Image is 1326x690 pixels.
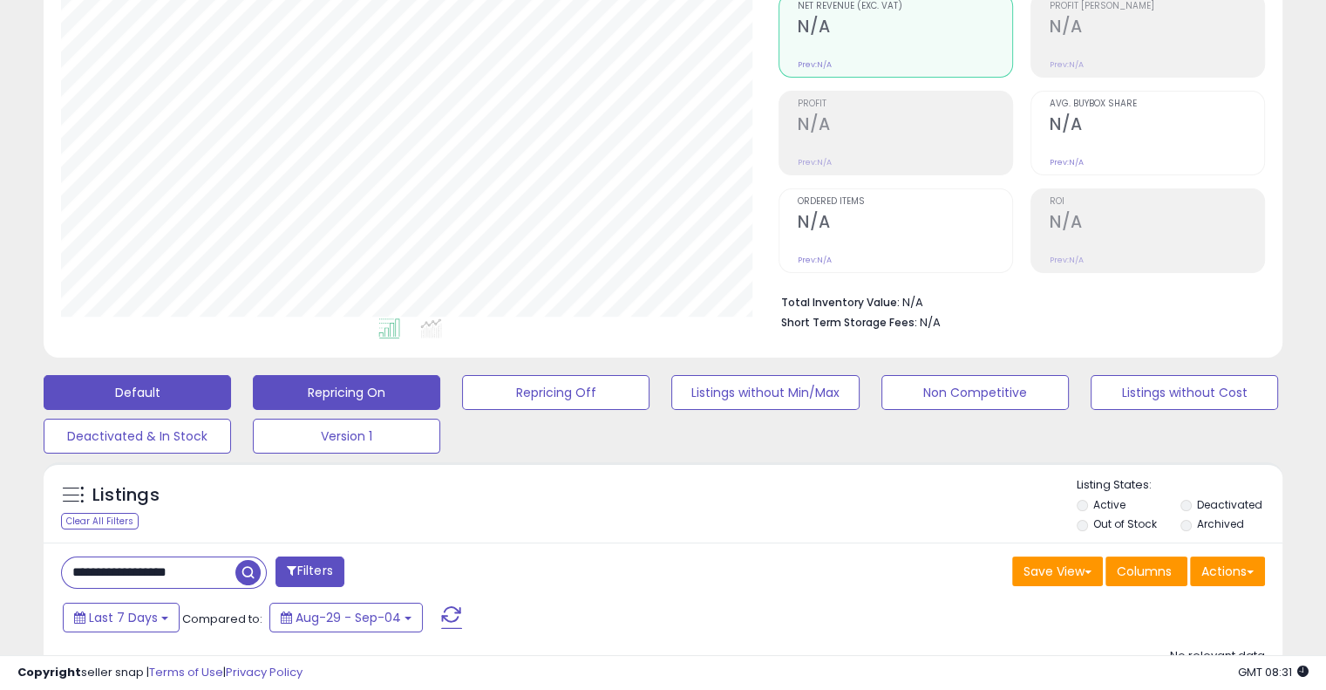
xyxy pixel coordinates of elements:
[798,197,1012,207] span: Ordered Items
[1050,255,1084,265] small: Prev: N/A
[781,290,1252,311] li: N/A
[253,375,440,410] button: Repricing On
[1012,557,1103,586] button: Save View
[1190,557,1265,586] button: Actions
[798,99,1012,109] span: Profit
[1050,17,1264,40] h2: N/A
[671,375,859,410] button: Listings without Min/Max
[1050,157,1084,167] small: Prev: N/A
[17,665,303,681] div: seller snap | |
[1196,516,1243,531] label: Archived
[920,314,941,331] span: N/A
[296,609,401,626] span: Aug-29 - Sep-04
[798,212,1012,236] h2: N/A
[781,315,917,330] b: Short Term Storage Fees:
[17,664,81,680] strong: Copyright
[1117,563,1172,580] span: Columns
[1050,99,1264,109] span: Avg. Buybox Share
[226,664,303,680] a: Privacy Policy
[1170,648,1265,665] div: No relevant data
[1093,516,1157,531] label: Out of Stock
[1050,212,1264,236] h2: N/A
[798,2,1012,11] span: Net Revenue (Exc. VAT)
[1050,59,1084,70] small: Prev: N/A
[781,295,900,310] b: Total Inventory Value:
[1050,197,1264,207] span: ROI
[92,483,160,508] h5: Listings
[798,59,832,70] small: Prev: N/A
[462,375,649,410] button: Repricing Off
[253,419,440,454] button: Version 1
[61,513,139,529] div: Clear All Filters
[798,17,1012,40] h2: N/A
[63,603,180,632] button: Last 7 Days
[89,609,158,626] span: Last 7 Days
[182,611,262,627] span: Compared to:
[1077,477,1282,494] p: Listing States:
[881,375,1069,410] button: Non Competitive
[798,157,832,167] small: Prev: N/A
[149,664,223,680] a: Terms of Use
[1238,664,1309,680] span: 2025-09-12 08:31 GMT
[798,114,1012,138] h2: N/A
[1105,557,1187,586] button: Columns
[798,255,832,265] small: Prev: N/A
[275,557,343,587] button: Filters
[1091,375,1278,410] button: Listings without Cost
[269,603,423,632] button: Aug-29 - Sep-04
[1196,497,1261,512] label: Deactivated
[44,375,231,410] button: Default
[1050,114,1264,138] h2: N/A
[1050,2,1264,11] span: Profit [PERSON_NAME]
[44,419,231,454] button: Deactivated & In Stock
[1093,497,1125,512] label: Active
